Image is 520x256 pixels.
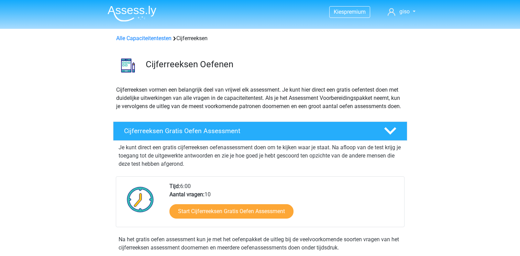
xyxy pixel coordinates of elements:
a: Start Cijferreeksen Gratis Oefen Assessment [169,204,294,219]
img: Klok [123,182,158,217]
div: Cijferreeksen [113,34,407,43]
b: Aantal vragen: [169,191,204,198]
a: Kiespremium [330,7,370,16]
div: 6:00 10 [164,182,404,227]
a: Cijferreeksen Gratis Oefen Assessment [110,121,410,141]
a: giso [385,8,418,16]
span: Kies [334,9,344,15]
span: giso [399,8,410,15]
h3: Cijferreeksen Oefenen [146,59,402,70]
p: Cijferreeksen vormen een belangrijk deel van vrijwel elk assessment. Je kunt hier direct een grat... [116,86,404,110]
span: premium [344,9,366,15]
p: Je kunt direct een gratis cijferreeksen oefenassessment doen om te kijken waar je staat. Na afloo... [119,143,402,168]
div: Na het gratis oefen assessment kun je met het oefenpakket de uitleg bij de veelvoorkomende soorte... [116,235,405,252]
b: Tijd: [169,183,180,189]
img: cijferreeksen [113,51,143,80]
a: Alle Capaciteitentesten [116,35,172,42]
h4: Cijferreeksen Gratis Oefen Assessment [124,127,373,135]
img: Assessly [108,5,156,22]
